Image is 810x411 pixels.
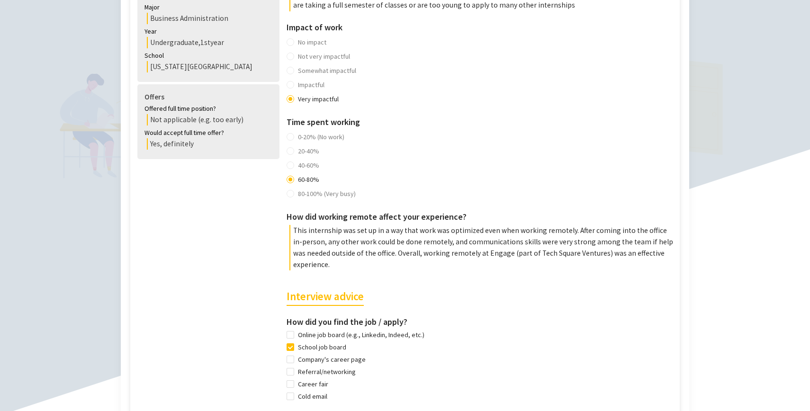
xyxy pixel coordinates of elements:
[147,13,272,24] div: Business Administration
[294,342,350,352] span: School job board
[144,91,272,103] h4: Offers
[144,104,272,114] div: Offered full time position?
[294,354,369,365] span: Company's career page
[294,379,332,389] span: Career fair
[294,330,428,340] span: Online job board (e.g., Linkedin, Indeed, etc.)
[287,116,675,129] h3: Time spent working
[294,366,360,377] span: Referral/networking
[294,172,323,187] span: 60-80%
[147,61,272,72] div: [US_STATE][GEOGRAPHIC_DATA]
[287,270,364,306] h2: Interview advice
[147,138,272,150] div: Yes, definitely
[144,128,272,138] div: Would accept full time offer?
[287,21,675,34] h3: Impact of work
[289,225,675,271] p: This internship was set up in a way that work was optimized even when working remotely. After com...
[287,210,675,223] h3: How did working remote affect your experience?
[147,114,272,125] div: Not applicable (e.g. too early)
[144,27,272,37] div: Year
[294,92,342,106] span: Very impactful
[147,37,272,48] div: Undergraduate , 1st year
[144,51,272,61] div: School
[287,315,675,329] h3: How did you find the job / apply?
[144,2,272,13] div: Major
[294,391,331,402] span: Cold email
